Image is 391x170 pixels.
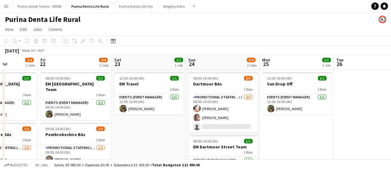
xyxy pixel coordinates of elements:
[17,25,29,33] a: Edit
[158,0,190,12] button: Wrigleys Extra
[66,0,114,12] button: Purina Denta Life Rural
[10,163,28,167] span: Budgeted
[5,48,19,54] div: [DATE]
[114,0,158,12] button: Purina Denta Life City
[152,163,200,167] span: Total Budgeted £11 490.00
[33,27,42,32] span: Jobs
[13,0,66,12] button: Purina Street Teams - 00008
[3,162,29,168] button: Budgeted
[20,27,27,32] span: Edit
[54,163,200,167] div: Salary £9 985.00 + Expenses £0.00 + Subsistence £1 505.00 =
[46,25,65,33] a: Comms
[20,48,36,53] span: Week 34
[5,27,14,32] span: View
[2,25,16,33] a: View
[49,27,62,32] span: Comms
[31,25,45,33] a: Jobs
[38,48,45,53] div: BST
[379,16,386,23] app-user-avatar: Bounce Activations Ltd
[34,163,49,167] span: All jobs
[5,15,80,24] h1: Purina Denta Life Rural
